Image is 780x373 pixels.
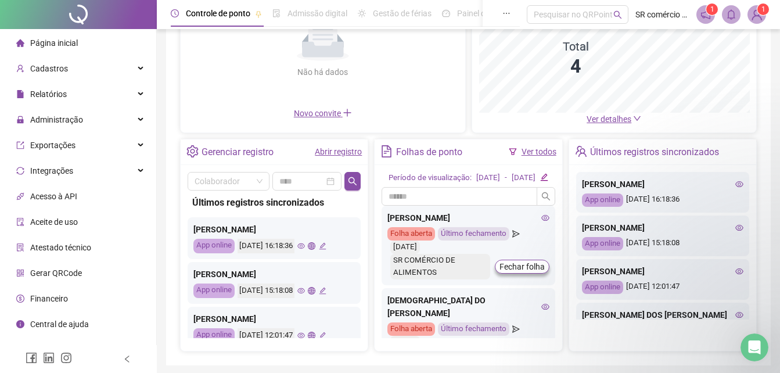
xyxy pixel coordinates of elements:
a: Ver detalhes down [587,114,641,124]
div: Último fechamento [438,322,509,336]
span: eye [297,242,305,250]
span: Gestão de férias [373,9,432,18]
span: plus [343,108,352,117]
span: facebook [26,352,37,364]
span: global [308,287,315,295]
div: [DATE] 15:18:08 [238,284,294,298]
div: Últimos registros sincronizados [590,142,719,162]
div: Gerenciar registro [202,142,274,162]
button: Fechar folha [495,260,549,274]
span: eye [735,224,743,232]
span: search [348,177,357,186]
span: instagram [60,352,72,364]
span: file [16,90,24,98]
span: global [308,332,315,339]
span: qrcode [16,269,24,277]
span: search [613,10,622,19]
span: info-circle [16,320,24,328]
div: [DATE] [512,172,535,184]
div: [PERSON_NAME] [387,211,549,224]
span: down [633,114,641,123]
span: eye [735,267,743,275]
span: pushpin [255,10,262,17]
span: ellipsis [502,9,511,17]
div: [DATE] 15:18:08 [582,237,743,250]
span: send [512,227,520,241]
span: api [16,192,24,200]
div: Folhas de ponto [396,142,462,162]
a: Abrir registro [315,147,362,156]
span: Admissão digital [287,9,347,18]
div: [DEMOGRAPHIC_DATA] DO [PERSON_NAME] [387,294,549,320]
span: global [308,242,315,250]
div: [PERSON_NAME] [582,221,743,234]
span: Controle de ponto [186,9,250,18]
span: export [16,141,24,149]
div: [PERSON_NAME] [193,313,355,325]
span: user-add [16,64,24,73]
div: App online [193,284,235,298]
span: solution [16,243,24,252]
span: Administração [30,115,83,124]
span: Novo convite [294,109,352,118]
div: [PERSON_NAME] DOS [PERSON_NAME] [582,309,743,321]
span: Exportações [30,141,76,150]
span: 1 [761,5,765,13]
span: team [575,145,587,157]
span: Acesso à API [30,192,77,201]
div: [PERSON_NAME] [582,178,743,191]
span: SR comércio de alimentos [635,8,689,21]
span: lock [16,116,24,124]
span: Financeiro [30,294,68,303]
span: edit [540,173,548,181]
a: Ver todos [522,147,556,156]
span: file-done [272,9,281,17]
div: Folha aberta [387,227,435,241]
div: Folha aberta [387,322,435,336]
span: file-text [380,145,393,157]
span: Aceite de uso [30,217,78,227]
span: Painel do DP [457,9,502,18]
div: [DATE] 16:18:36 [238,239,294,253]
div: App online [582,237,623,250]
span: edit [319,332,326,339]
span: Página inicial [30,38,78,48]
div: App online [193,328,235,343]
span: Ver detalhes [587,114,631,124]
span: eye [735,311,743,319]
div: Último fechamento [438,227,509,241]
span: Gerar QRCode [30,268,82,278]
div: Período de visualização: [389,172,472,184]
div: [DATE] [476,172,500,184]
div: [DATE] [390,336,420,349]
span: eye [297,332,305,339]
div: App online [582,281,623,294]
span: eye [541,303,549,311]
div: SR COMÉRCIO DE ALIMENTOS [390,254,490,279]
div: App online [193,239,235,253]
span: Central de ajuda [30,320,89,329]
span: setting [186,145,199,157]
span: 1 [710,5,714,13]
span: search [541,192,551,201]
span: eye [541,214,549,222]
span: dollar [16,295,24,303]
iframe: Intercom live chat [741,333,768,361]
span: eye [297,287,305,295]
img: 79137 [748,6,765,23]
span: left [123,355,131,363]
span: audit [16,218,24,226]
span: clock-circle [171,9,179,17]
div: [DATE] 12:01:47 [582,281,743,294]
div: Últimos registros sincronizados [192,195,356,210]
div: App online [582,193,623,207]
div: - [505,172,507,184]
span: eye [735,180,743,188]
div: [PERSON_NAME] [193,268,355,281]
span: edit [319,242,326,250]
span: edit [319,287,326,295]
span: dashboard [442,9,450,17]
span: Fechar folha [499,260,545,273]
span: Relatórios [30,89,67,99]
div: [DATE] [390,241,420,254]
